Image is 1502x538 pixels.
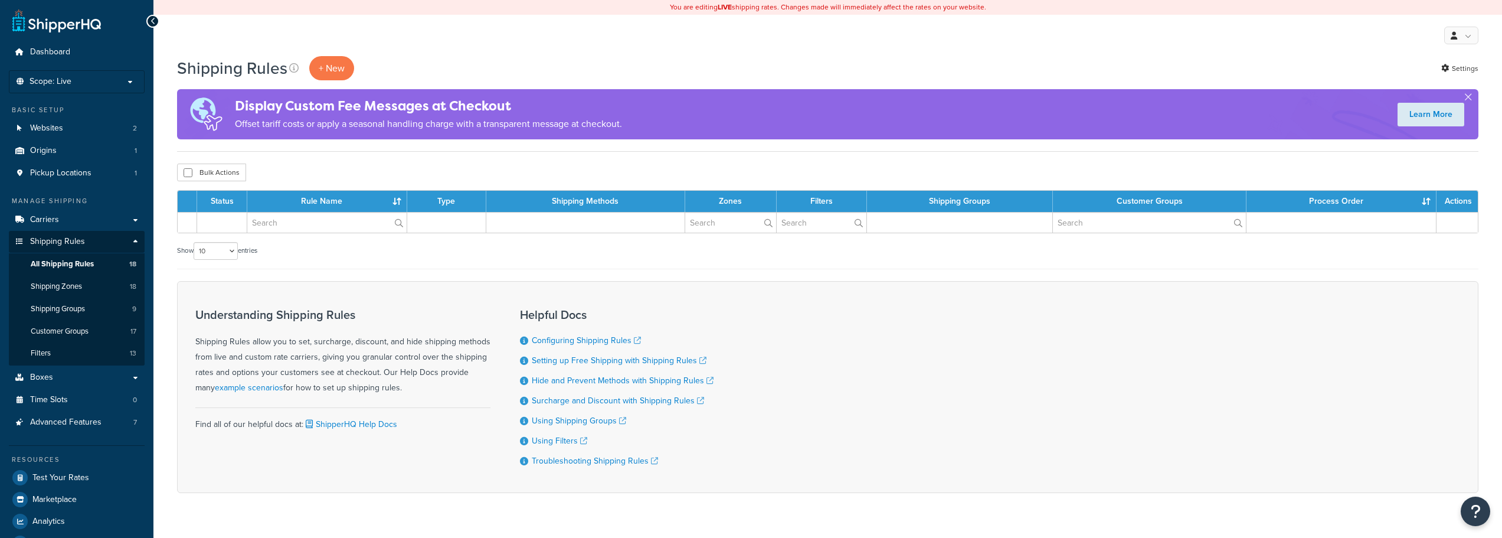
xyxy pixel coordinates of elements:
a: Dashboard [9,41,145,63]
a: Filters 13 [9,343,145,364]
a: Hide and Prevent Methods with Shipping Rules [532,374,714,387]
select: Showentries [194,242,238,260]
h3: Helpful Docs [520,308,714,321]
a: Carriers [9,209,145,231]
span: 18 [130,282,136,292]
a: Marketplace [9,489,145,510]
a: Time Slots 0 [9,389,145,411]
a: Learn More [1398,103,1464,126]
th: Shipping Groups [867,191,1053,212]
span: 1 [135,146,137,156]
input: Search [685,213,776,233]
a: example scenarios [215,382,283,394]
label: Show entries [177,242,257,260]
li: Shipping Groups [9,298,145,320]
span: Marketplace [32,495,77,505]
span: Filters [31,348,51,358]
button: Open Resource Center [1461,497,1490,526]
li: Websites [9,118,145,139]
div: Shipping Rules allow you to set, surcharge, discount, and hide shipping methods from live and cus... [195,308,490,396]
span: Carriers [30,215,59,225]
a: Surcharge and Discount with Shipping Rules [532,394,704,407]
span: All Shipping Rules [31,259,94,269]
div: Basic Setup [9,105,145,115]
span: Customer Groups [31,327,89,337]
li: Time Slots [9,389,145,411]
th: Status [197,191,247,212]
span: 9 [132,304,136,314]
p: + New [309,56,354,80]
span: Scope: Live [30,77,71,87]
a: ShipperHQ Help Docs [303,418,397,431]
a: Advanced Features 7 [9,412,145,433]
span: 1 [135,168,137,178]
th: Actions [1436,191,1478,212]
span: 7 [133,418,137,428]
a: Shipping Zones 18 [9,276,145,298]
input: Search [1053,213,1246,233]
span: Time Slots [30,395,68,405]
li: Filters [9,343,145,364]
th: Rule Name [247,191,407,212]
th: Shipping Methods [486,191,685,212]
a: Pickup Locations 1 [9,162,145,184]
span: 13 [130,348,136,358]
a: Using Shipping Groups [532,415,626,427]
th: Type [407,191,486,212]
a: All Shipping Rules 18 [9,253,145,275]
b: LIVE [718,2,732,12]
th: Customer Groups [1053,191,1246,212]
a: Shipping Rules [9,231,145,253]
li: Shipping Zones [9,276,145,298]
li: Origins [9,140,145,162]
a: Boxes [9,367,145,389]
li: Advanced Features [9,412,145,433]
a: Analytics [9,511,145,532]
span: Analytics [32,517,65,527]
h1: Shipping Rules [177,57,287,80]
th: Filters [777,191,868,212]
span: Boxes [30,373,53,383]
li: Customer Groups [9,321,145,343]
a: Setting up Free Shipping with Shipping Rules [532,354,706,367]
a: Customer Groups 17 [9,321,145,343]
a: Settings [1441,60,1478,77]
span: Shipping Zones [31,282,82,292]
a: Origins 1 [9,140,145,162]
a: Troubleshooting Shipping Rules [532,455,658,467]
a: Configuring Shipping Rules [532,334,641,347]
div: Resources [9,455,145,465]
a: Test Your Rates [9,467,145,488]
span: 2 [133,123,137,133]
div: Find all of our helpful docs at: [195,407,490,432]
div: Manage Shipping [9,196,145,206]
a: Using Filters [532,435,587,447]
h4: Display Custom Fee Messages at Checkout [235,96,622,116]
a: Shipping Groups 9 [9,298,145,320]
span: Advanced Features [30,418,102,428]
span: Origins [30,146,57,156]
span: Pickup Locations [30,168,91,178]
li: Shipping Rules [9,231,145,366]
img: duties-banner-06bc72dcb5fe05cb3f9472aba00be2ae8eb53ab6f0d8bb03d382ba314ac3c341.png [177,89,235,139]
li: Pickup Locations [9,162,145,184]
li: All Shipping Rules [9,253,145,275]
span: 18 [129,259,136,269]
th: Zones [685,191,777,212]
span: Dashboard [30,47,70,57]
h3: Understanding Shipping Rules [195,308,490,321]
span: 0 [133,395,137,405]
span: Websites [30,123,63,133]
span: Shipping Rules [30,237,85,247]
button: Bulk Actions [177,164,246,181]
th: Process Order [1246,191,1436,212]
a: ShipperHQ Home [12,9,101,32]
span: 17 [130,327,136,337]
input: Search [777,213,867,233]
